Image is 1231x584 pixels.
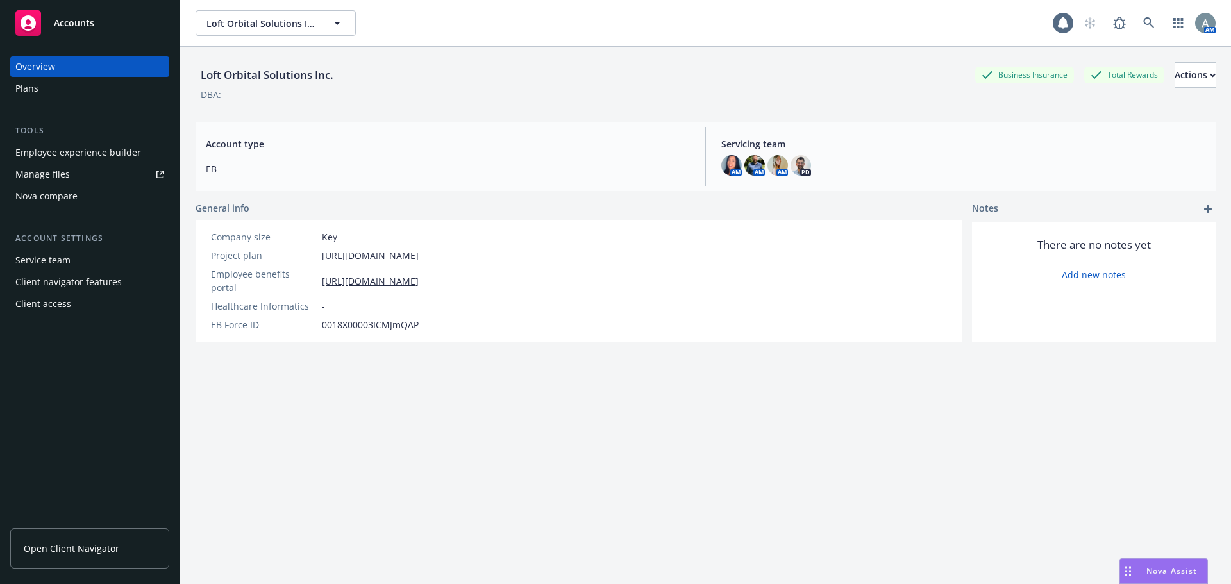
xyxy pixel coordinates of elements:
a: Employee experience builder [10,142,169,163]
a: add [1200,201,1216,217]
span: Open Client Navigator [24,542,119,555]
span: Key [322,230,337,244]
div: Healthcare Informatics [211,299,317,313]
div: Tools [10,124,169,137]
span: General info [196,201,249,215]
a: Search [1136,10,1162,36]
div: Project plan [211,249,317,262]
div: Drag to move [1120,559,1136,583]
span: Notes [972,201,998,217]
span: Accounts [54,18,94,28]
a: Accounts [10,5,169,41]
div: Loft Orbital Solutions Inc. [196,67,339,83]
span: Account type [206,137,690,151]
span: 0018X00003ICMJmQAP [322,318,419,331]
img: photo [1195,13,1216,33]
div: Employee experience builder [15,142,141,163]
span: Servicing team [721,137,1205,151]
div: Employee benefits portal [211,267,317,294]
img: photo [767,155,788,176]
a: Nova compare [10,186,169,206]
a: Overview [10,56,169,77]
div: Total Rewards [1084,67,1164,83]
img: photo [721,155,742,176]
a: Client navigator features [10,272,169,292]
a: [URL][DOMAIN_NAME] [322,249,419,262]
div: EB Force ID [211,318,317,331]
span: There are no notes yet [1037,237,1151,253]
span: Loft Orbital Solutions Inc. [206,17,317,30]
a: Switch app [1166,10,1191,36]
div: Actions [1175,63,1216,87]
div: Company size [211,230,317,244]
a: Add new notes [1062,268,1126,281]
span: - [322,299,325,313]
button: Loft Orbital Solutions Inc. [196,10,356,36]
div: Nova compare [15,186,78,206]
a: [URL][DOMAIN_NAME] [322,274,419,288]
a: Report a Bug [1107,10,1132,36]
img: photo [744,155,765,176]
span: Nova Assist [1146,565,1197,576]
div: Overview [15,56,55,77]
div: Client access [15,294,71,314]
div: Manage files [15,164,70,185]
div: Account settings [10,232,169,245]
a: Service team [10,250,169,271]
img: photo [791,155,811,176]
a: Plans [10,78,169,99]
a: Client access [10,294,169,314]
div: Client navigator features [15,272,122,292]
button: Nova Assist [1119,558,1208,584]
span: EB [206,162,690,176]
a: Start snowing [1077,10,1103,36]
div: Business Insurance [975,67,1074,83]
div: Plans [15,78,38,99]
a: Manage files [10,164,169,185]
div: Service team [15,250,71,271]
button: Actions [1175,62,1216,88]
div: DBA: - [201,88,224,101]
